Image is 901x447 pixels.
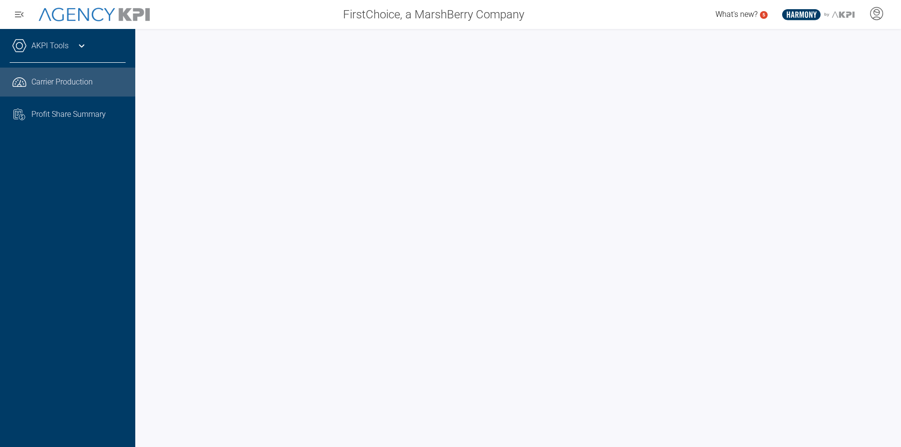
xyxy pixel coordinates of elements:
[343,6,524,23] span: FirstChoice, a MarshBerry Company
[31,109,106,120] span: Profit Share Summary
[31,40,69,52] a: AKPI Tools
[762,12,765,17] text: 5
[715,10,758,19] span: What's new?
[31,76,93,88] span: Carrier Production
[39,8,150,22] img: AgencyKPI
[760,11,768,19] a: 5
